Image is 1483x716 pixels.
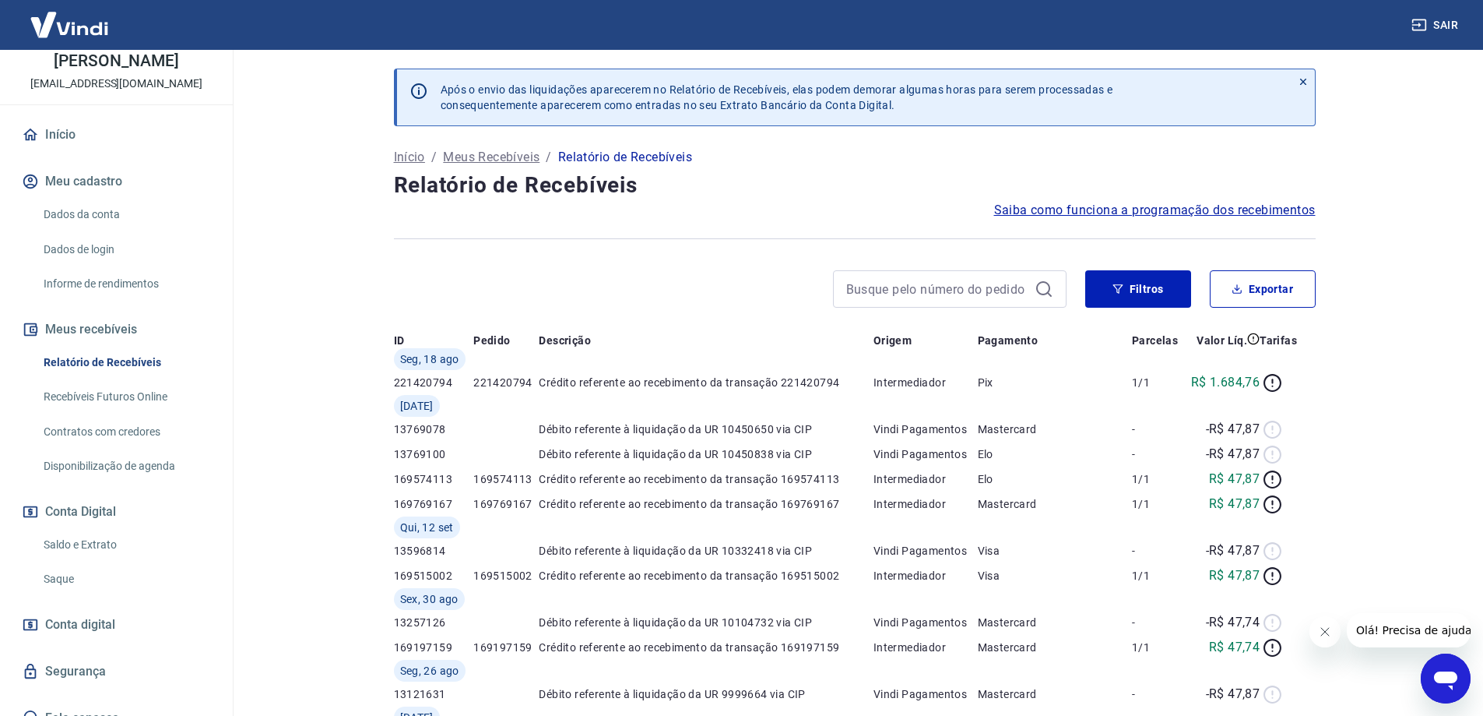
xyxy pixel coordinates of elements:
a: Informe de rendimentos [37,268,214,300]
p: Mastercard [978,496,1132,512]
iframe: Botão para abrir a janela de mensagens [1421,654,1471,704]
a: Saque [37,563,214,595]
p: Relatório de Recebíveis [558,148,692,167]
p: 169197159 [473,640,539,655]
p: R$ 47,87 [1209,495,1260,513]
p: 13121631 [394,686,474,702]
p: -R$ 47,87 [1206,541,1260,560]
p: Crédito referente ao recebimento da transação 169574113 [539,471,873,487]
a: Contratos com credores [37,416,214,448]
p: 169574113 [394,471,474,487]
a: Disponibilização de agenda [37,450,214,482]
p: Mastercard [978,421,1132,437]
p: 221420794 [473,375,539,390]
p: 13769100 [394,446,474,462]
p: Visa [978,543,1132,559]
button: Sair [1408,11,1464,40]
button: Filtros [1085,270,1191,308]
p: Pedido [473,333,510,348]
a: Dados de login [37,234,214,266]
p: Origem [873,333,912,348]
p: R$ 47,87 [1209,566,1260,585]
span: Qui, 12 set [400,520,454,535]
a: Relatório de Recebíveis [37,347,214,379]
p: 1/1 [1132,568,1183,584]
img: Vindi [19,1,120,48]
span: Saiba como funciona a programação dos recebimentos [994,201,1316,220]
p: ID [394,333,405,348]
span: Seg, 26 ago [400,663,459,679]
p: Elo [978,446,1132,462]
p: 1/1 [1132,640,1183,655]
p: / [431,148,437,167]
p: Débito referente à liquidação da UR 10332418 via CIP [539,543,873,559]
p: Vindi Pagamentos [873,686,978,702]
a: Segurança [19,654,214,689]
p: -R$ 47,87 [1206,685,1260,704]
p: Intermediador [873,375,978,390]
p: Tarifas [1260,333,1297,348]
p: - [1132,615,1183,630]
iframe: Fechar mensagem [1309,616,1341,647]
p: 169515002 [394,568,474,584]
span: Seg, 18 ago [400,351,459,367]
p: - [1132,543,1183,559]
p: [EMAIL_ADDRESS][DOMAIN_NAME] [30,76,202,92]
p: 1/1 [1132,496,1183,512]
p: Após o envio das liquidações aparecerem no Relatório de Recebíveis, elas podem demorar algumas ho... [441,82,1113,113]
button: Meu cadastro [19,164,214,199]
p: Débito referente à liquidação da UR 9999664 via CIP [539,686,873,702]
p: - [1132,686,1183,702]
p: Mastercard [978,686,1132,702]
a: Dados da conta [37,199,214,231]
button: Exportar [1210,270,1316,308]
p: Vindi Pagamentos [873,446,978,462]
p: R$ 47,74 [1209,638,1260,657]
a: Meus Recebíveis [443,148,539,167]
p: R$ 1.684,76 [1191,373,1260,392]
p: - [1132,446,1183,462]
p: Intermediador [873,640,978,655]
p: Crédito referente ao recebimento da transação 169769167 [539,496,873,512]
p: Intermediador [873,568,978,584]
a: Saldo e Extrato [37,529,214,561]
p: Parcelas [1132,333,1178,348]
button: Meus recebíveis [19,312,214,347]
p: 13257126 [394,615,474,630]
p: [PERSON_NAME] [54,53,178,69]
p: 169769167 [394,496,474,512]
p: 169515002 [473,568,539,584]
span: Sex, 30 ago [400,591,459,607]
span: Olá! Precisa de ajuda? [9,11,131,23]
p: Vindi Pagamentos [873,543,978,559]
h4: Relatório de Recebíveis [394,170,1316,201]
p: Crédito referente ao recebimento da transação 221420794 [539,375,873,390]
span: Conta digital [45,614,115,636]
a: Conta digital [19,608,214,642]
p: Mastercard [978,615,1132,630]
p: 169769167 [473,496,539,512]
p: R$ 47,87 [1209,470,1260,489]
p: Visa [978,568,1132,584]
p: 13769078 [394,421,474,437]
p: Valor Líq. [1197,333,1247,348]
p: Elo [978,471,1132,487]
p: 1/1 [1132,471,1183,487]
p: Intermediador [873,471,978,487]
p: 221420794 [394,375,474,390]
p: Pagamento [978,333,1038,348]
p: -R$ 47,87 [1206,445,1260,464]
a: Recebíveis Futuros Online [37,381,214,413]
span: [DATE] [400,398,434,414]
p: Mastercard [978,640,1132,655]
p: Descrição [539,333,591,348]
p: - [1132,421,1183,437]
a: Início [394,148,425,167]
p: Débito referente à liquidação da UR 10104732 via CIP [539,615,873,630]
p: -R$ 47,74 [1206,613,1260,632]
p: Débito referente à liquidação da UR 10450650 via CIP [539,421,873,437]
p: Vindi Pagamentos [873,615,978,630]
p: -R$ 47,87 [1206,420,1260,439]
input: Busque pelo número do pedido [846,277,1028,301]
